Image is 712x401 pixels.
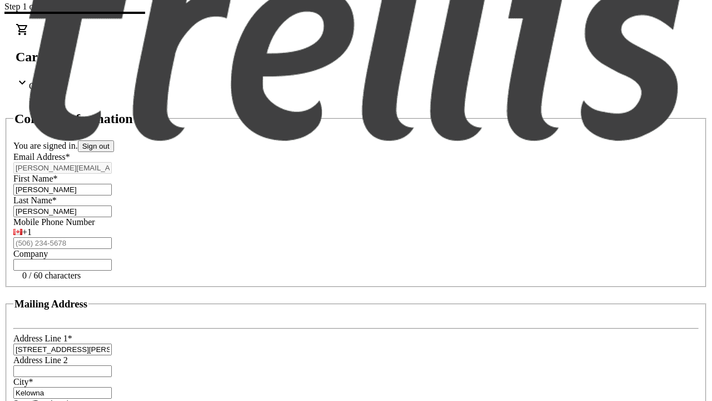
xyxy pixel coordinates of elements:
[13,344,112,355] input: Address
[13,249,48,258] label: Company
[13,387,112,399] input: City
[13,377,33,387] label: City*
[14,298,87,310] h3: Mailing Address
[13,237,112,249] input: (506) 234-5678
[22,271,81,280] tr-character-limit: 0 / 60 characters
[13,334,72,343] label: Address Line 1*
[13,217,95,227] label: Mobile Phone Number
[13,355,68,365] label: Address Line 2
